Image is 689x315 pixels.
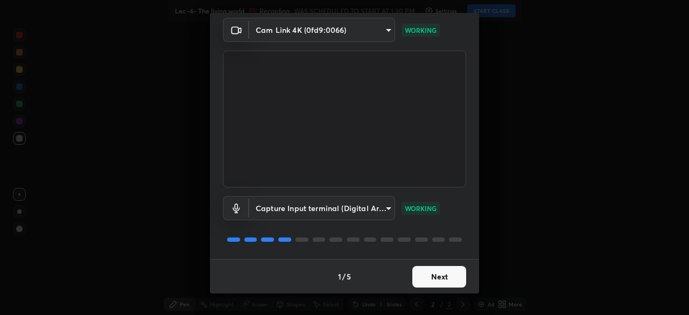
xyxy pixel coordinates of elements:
div: Cam Link 4K (0fd9:0066) [249,196,395,220]
h4: 1 [338,271,341,282]
p: WORKING [405,204,437,213]
h4: / [342,271,346,282]
p: WORKING [405,25,437,35]
h4: 5 [347,271,351,282]
div: Cam Link 4K (0fd9:0066) [249,18,395,42]
button: Next [412,266,466,288]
